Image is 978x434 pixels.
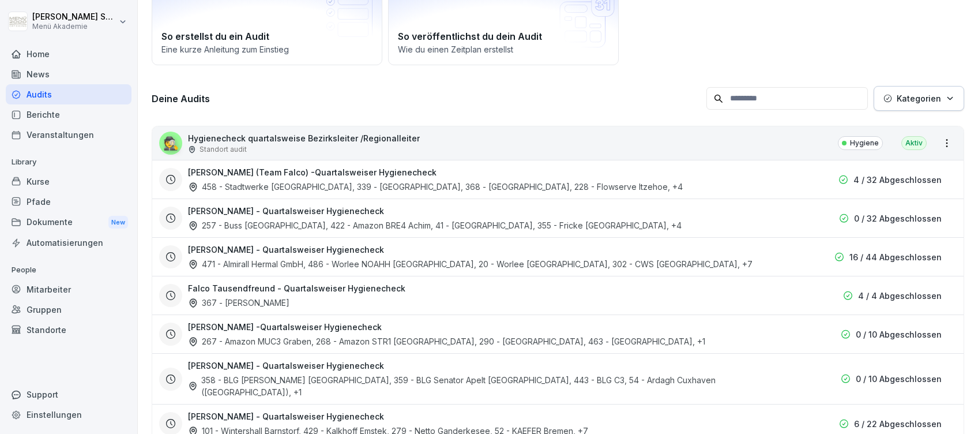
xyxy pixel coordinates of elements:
[856,373,942,385] p: 0 / 10 Abgeschlossen
[161,43,373,55] p: Eine kurze Anleitung zum Einstieg
[901,136,927,150] div: Aktiv
[188,132,420,144] p: Hygienecheck quartalsweise Bezirksleiter /Regionalleiter
[6,212,131,233] a: DokumenteNew
[200,144,247,155] p: Standort audit
[188,181,683,193] div: 458 - Stadtwerke [GEOGRAPHIC_DATA], 339 - [GEOGRAPHIC_DATA], 368 - [GEOGRAPHIC_DATA], 228 - Flows...
[6,233,131,253] a: Automatisierungen
[856,328,942,341] p: 0 / 10 Abgeschlossen
[6,405,131,425] a: Einstellungen
[161,29,373,43] h2: So erstellst du ein Audit
[188,205,384,217] h3: [PERSON_NAME] - Quartalsweiser Hygienecheck
[858,290,942,302] p: 4 / 4 Abgeschlossen
[6,125,131,145] a: Veranstaltungen
[6,320,131,340] a: Standorte
[6,153,131,171] p: Library
[188,244,384,256] h3: [PERSON_NAME] - Quartalsweiser Hygienecheck
[6,84,131,104] a: Audits
[6,384,131,405] div: Support
[853,174,942,186] p: 4 / 32 Abgeschlossen
[6,104,131,125] a: Berichte
[897,92,941,104] p: Kategorien
[6,279,131,300] a: Mitarbeiter
[188,374,798,398] div: 358 - BLG [PERSON_NAME] [GEOGRAPHIC_DATA], 359 - BLG Senator Apelt [GEOGRAPHIC_DATA], 443 - BLG C...
[6,64,131,84] a: News
[854,212,942,225] p: 0 / 32 Abgeschlossen
[6,261,131,279] p: People
[398,43,609,55] p: Wie du einen Zeitplan erstellst
[849,251,942,263] p: 16 / 44 Abgeschlossen
[152,92,701,105] h3: Deine Audits
[188,166,437,178] h3: [PERSON_NAME] (Team Falco) -Quartalsweiser Hygienecheck
[188,297,289,309] div: 367 - [PERSON_NAME]
[850,138,879,148] p: Hygiene
[188,258,753,270] div: 471 - Almirall Hermal GmbH, 486 - Worlee NOAHH [GEOGRAPHIC_DATA], 20 - Worlee [GEOGRAPHIC_DATA], ...
[398,29,609,43] h2: So veröffentlichst du dein Audit
[188,321,382,333] h3: [PERSON_NAME] -Quartalsweiser Hygienecheck
[188,335,705,347] div: 267 - Amazon MUC3 Graben, 268 - Amazon STR1 [GEOGRAPHIC_DATA], 290 - [GEOGRAPHIC_DATA], 463 - [GE...
[6,171,131,192] a: Kurse
[6,192,131,212] a: Pfade
[874,86,964,111] button: Kategorien
[6,300,131,320] a: Gruppen
[108,216,128,229] div: New
[854,418,942,430] p: 6 / 22 Abgeschlossen
[188,360,384,372] h3: [PERSON_NAME] - Quartalsweiser Hygienecheck
[32,12,116,22] p: [PERSON_NAME] Schülzke
[6,44,131,64] a: Home
[188,219,682,231] div: 257 - Buss [GEOGRAPHIC_DATA], 422 - Amazon BRE4 Achim, 41 - [GEOGRAPHIC_DATA], 355 - Fricke [GEOG...
[188,282,405,294] h3: Falco Tausendfreund - Quartalsweiser Hygienecheck
[6,212,131,233] div: Dokumente
[32,23,116,31] p: Menü Akademie
[159,132,182,155] div: 🕵️
[188,410,384,422] h3: [PERSON_NAME] - Quartalsweiser Hygienecheck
